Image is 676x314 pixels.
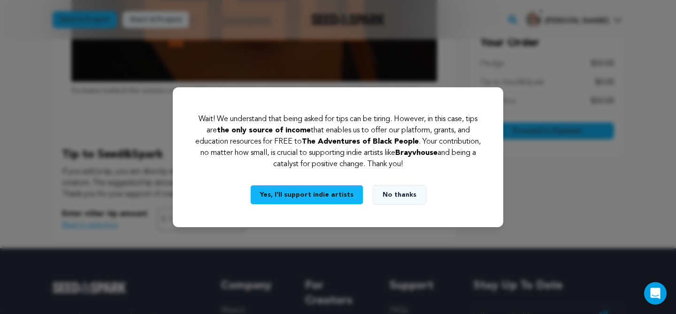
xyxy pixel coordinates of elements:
[250,185,363,205] button: Yes, I’ll support indie artists
[644,282,667,305] div: Open Intercom Messenger
[195,114,481,170] p: Wait! We understand that being asked for tips can be tiring. However, in this case, tips are that...
[395,149,438,157] span: Brayvhouse
[302,138,419,146] span: The Adventures of Black People
[373,185,426,205] button: No thanks
[217,127,311,134] span: the only source of income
